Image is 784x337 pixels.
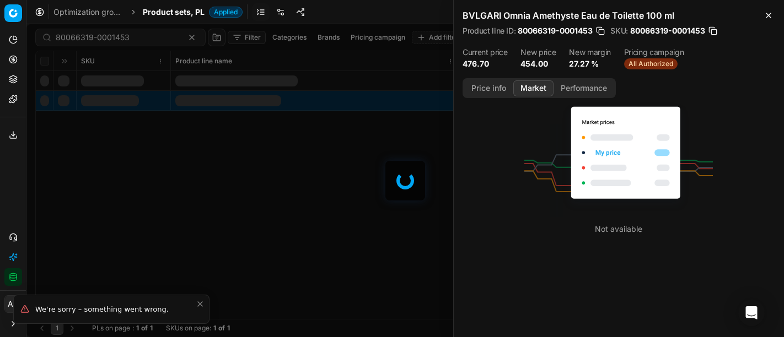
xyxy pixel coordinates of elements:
h2: BVLGARI Omnia Amethyste Eau de Toilette 100 ml [463,9,775,22]
button: Performance [554,80,614,96]
dd: 476.70 [463,58,507,69]
span: Applied [209,7,243,18]
button: Market [513,80,554,96]
dd: 27.27 % [569,58,611,69]
dt: Current price [463,48,507,56]
div: Not available [524,224,713,235]
button: Close toast [194,297,207,311]
span: SKU : [610,27,628,35]
dt: New price [520,48,556,56]
a: Optimization groups [53,7,124,18]
button: Price info [464,80,513,96]
span: Product line ID : [463,27,515,35]
dd: 454.00 [520,58,556,69]
span: All Authorized [624,58,678,69]
dt: New margin [569,48,611,56]
span: 80066319-0001453 [518,25,593,36]
span: AC [5,296,22,312]
span: Product sets, PL [143,7,205,18]
div: Open Intercom Messenger [738,300,765,326]
nav: breadcrumb [53,7,243,18]
span: 80066319-0001453 [630,25,705,36]
img: No data [524,102,713,217]
dt: Pricing campaign [624,48,684,56]
span: Product sets, PLApplied [143,7,243,18]
button: AC [4,295,22,313]
div: We're sorry – something went wrong. [35,304,196,315]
